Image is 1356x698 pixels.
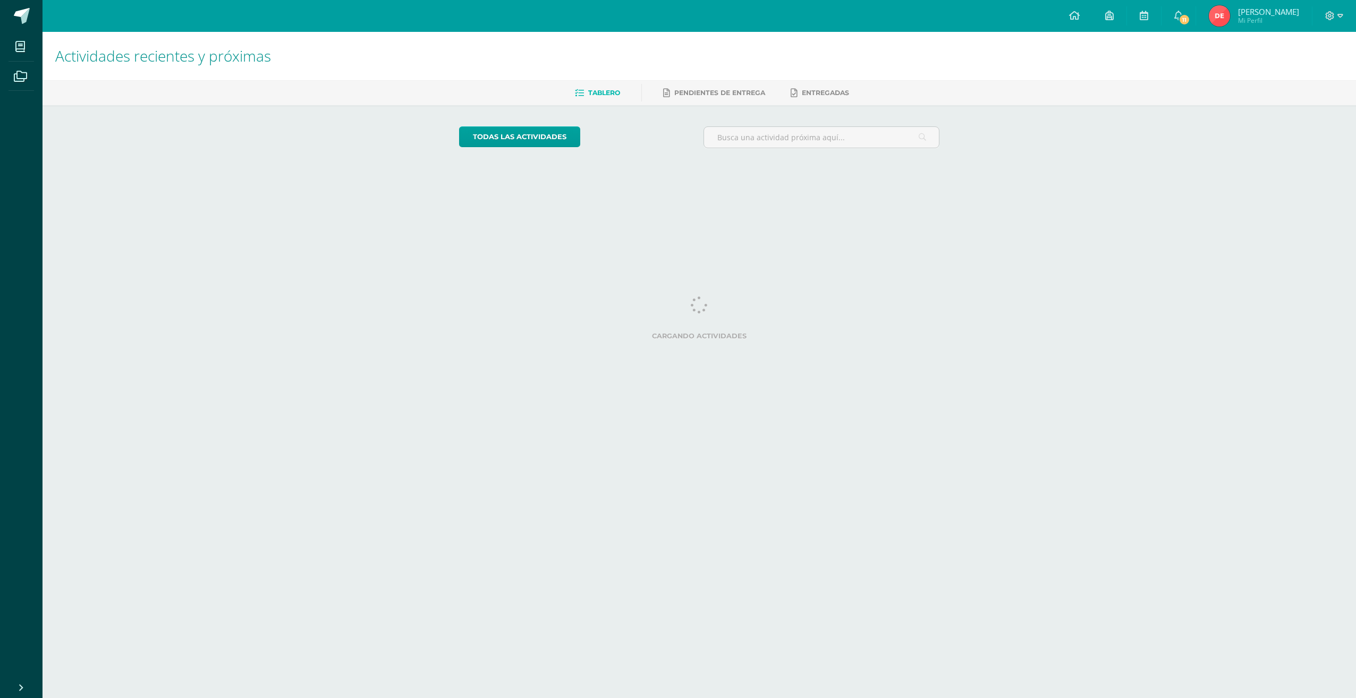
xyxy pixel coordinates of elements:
span: [PERSON_NAME] [1238,6,1299,17]
span: Entregadas [802,89,849,97]
a: Tablero [575,84,620,101]
input: Busca una actividad próxima aquí... [704,127,939,148]
span: 11 [1179,14,1190,25]
img: 4cf15d57d07b0c6be4d9415868b44227.png [1209,5,1230,27]
label: Cargando actividades [459,332,940,340]
span: Mi Perfil [1238,16,1299,25]
a: Pendientes de entrega [663,84,765,101]
span: Tablero [588,89,620,97]
a: Entregadas [791,84,849,101]
a: todas las Actividades [459,126,580,147]
span: Actividades recientes y próximas [55,46,271,66]
span: Pendientes de entrega [674,89,765,97]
